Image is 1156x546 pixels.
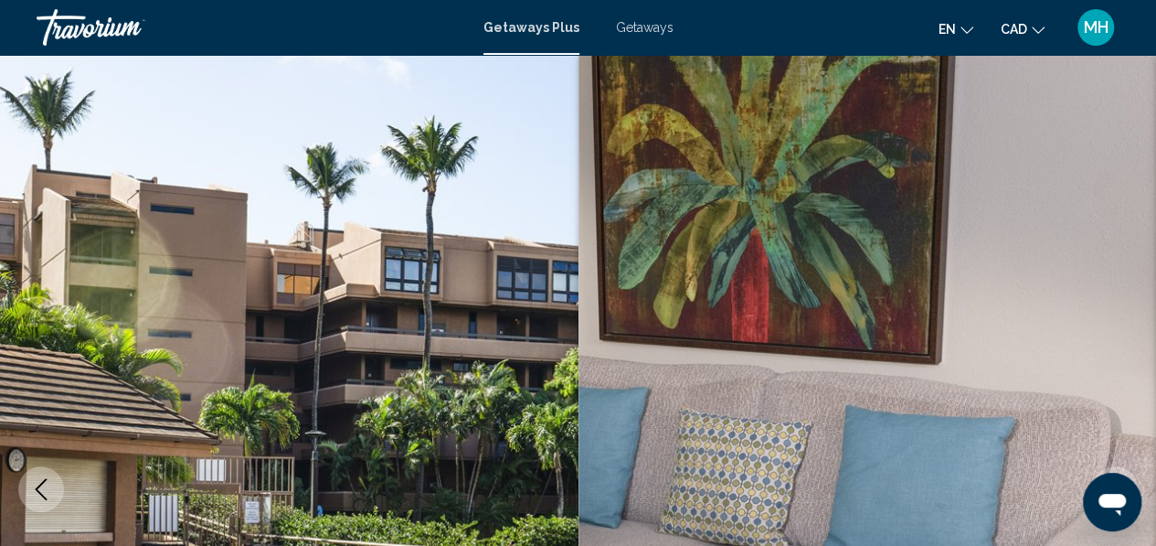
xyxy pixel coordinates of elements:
[1001,22,1027,37] span: CAD
[1001,16,1045,42] button: Change currency
[18,466,64,512] button: Previous image
[37,9,465,46] a: Travorium
[483,20,579,35] a: Getaways Plus
[939,16,973,42] button: Change language
[939,22,956,37] span: en
[616,20,673,35] a: Getaways
[1072,8,1119,47] button: User Menu
[1083,473,1141,531] iframe: Button to launch messaging window
[1092,466,1138,512] button: Next image
[1084,18,1108,37] span: MH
